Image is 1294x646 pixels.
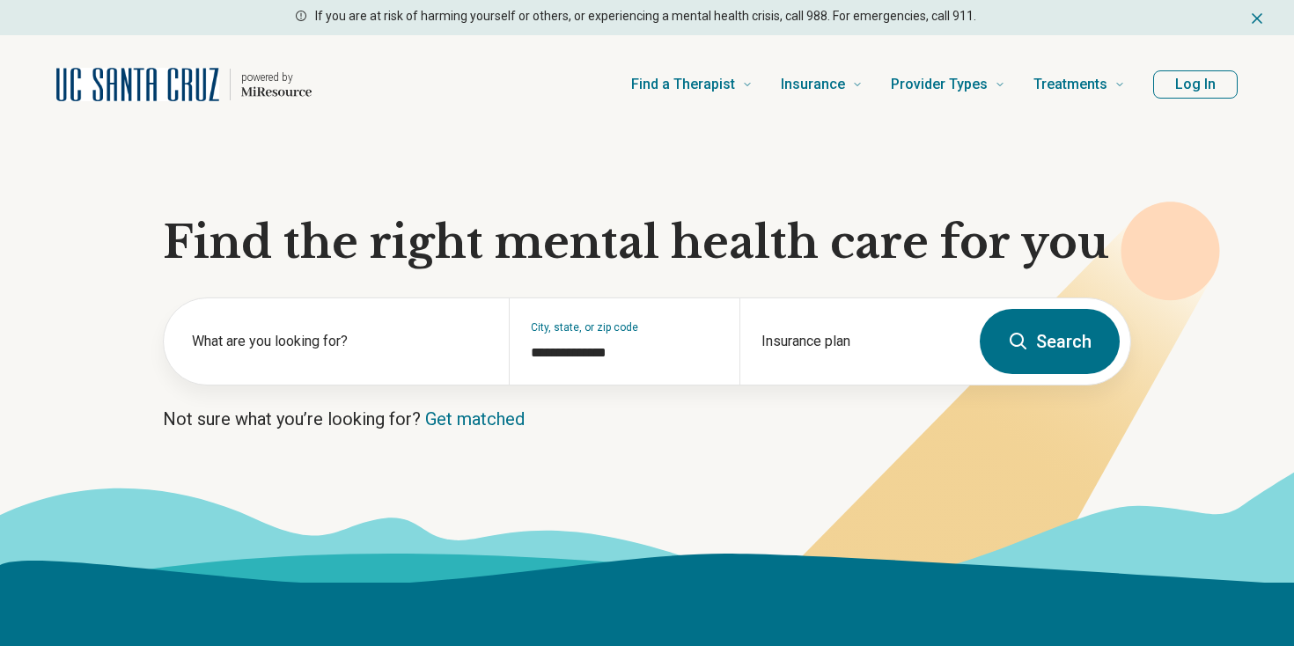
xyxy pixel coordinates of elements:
p: powered by [241,70,312,84]
label: What are you looking for? [192,331,488,352]
p: Not sure what you’re looking for? [163,407,1131,431]
button: Log In [1153,70,1238,99]
a: Home page [56,56,312,113]
a: Treatments [1033,49,1125,120]
h1: Find the right mental health care for you [163,217,1131,269]
a: Find a Therapist [631,49,753,120]
button: Search [980,309,1120,374]
a: Insurance [781,49,863,120]
a: Get matched [425,408,525,429]
button: Dismiss [1248,7,1266,28]
a: Provider Types [891,49,1005,120]
span: Provider Types [891,72,988,97]
p: If you are at risk of harming yourself or others, or experiencing a mental health crisis, call 98... [315,7,976,26]
span: Find a Therapist [631,72,735,97]
span: Treatments [1033,72,1107,97]
span: Insurance [781,72,845,97]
